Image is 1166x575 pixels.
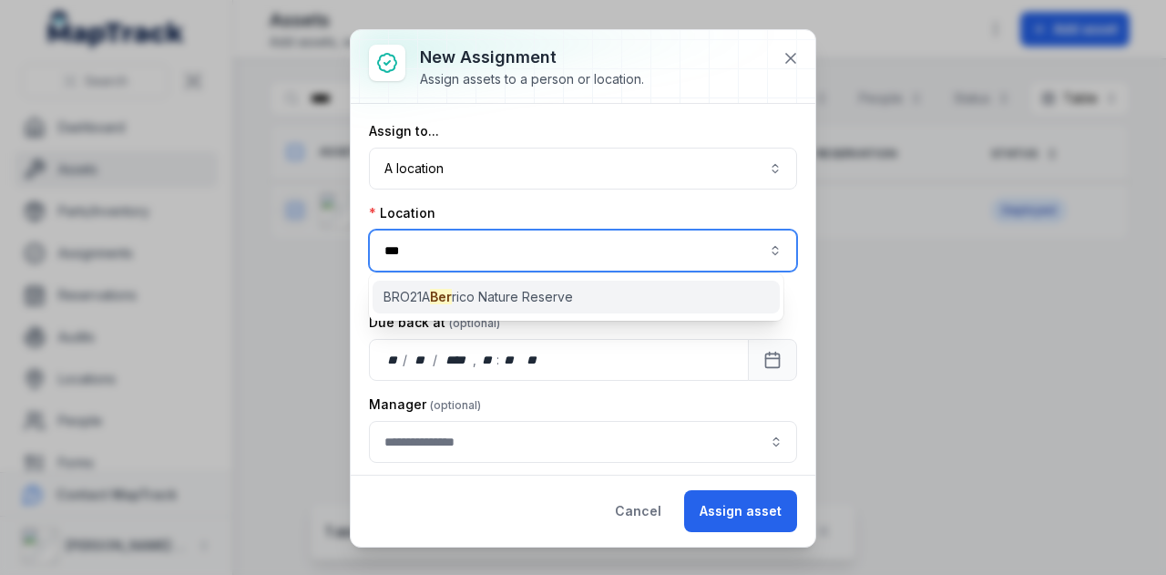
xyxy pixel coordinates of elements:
[369,313,500,332] label: Due back at
[684,490,797,532] button: Assign asset
[384,351,403,369] div: day,
[420,70,644,88] div: Assign assets to a person or location.
[403,351,409,369] div: /
[369,421,797,463] input: assignment-add:cf[907ad3fd-eed4-49d8-ad84-d22efbadc5a5]-label
[478,351,496,369] div: hour,
[496,351,501,369] div: :
[384,288,573,306] span: BRO21A rico Nature Reserve
[433,351,439,369] div: /
[369,204,435,222] label: Location
[369,395,481,414] label: Manager
[369,148,797,190] button: A location
[748,339,797,381] button: Calendar
[439,351,473,369] div: year,
[409,351,434,369] div: month,
[420,45,644,70] h3: New assignment
[430,289,452,304] span: Ber
[369,122,439,140] label: Assign to...
[599,490,677,532] button: Cancel
[523,351,543,369] div: am/pm,
[501,351,519,369] div: minute,
[473,351,478,369] div: ,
